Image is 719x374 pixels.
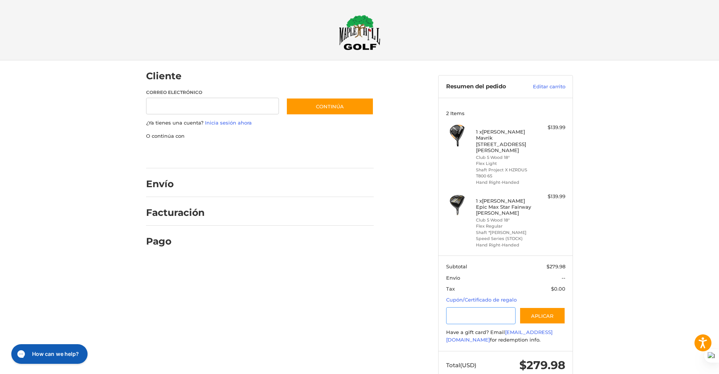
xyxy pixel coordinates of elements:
a: Cupón/Certificado de regalo [446,297,517,303]
h2: Pago [146,235,190,247]
span: Envío [446,275,460,281]
li: Club 5 Wood 18° [476,217,534,223]
h4: 1 x [PERSON_NAME] Epic Max Star Fairway [PERSON_NAME] [476,198,534,216]
div: $139.99 [536,124,565,131]
button: Continúa [286,98,374,115]
button: Aplicar [519,307,565,324]
li: Club 5 Wood 18° [476,154,534,161]
li: Flex Light [476,160,534,167]
p: O continúa con [146,132,374,140]
p: ¿Ya tienes una cuenta? [146,119,374,127]
div: $139.99 [536,193,565,200]
span: Total (USD) [446,362,476,369]
li: Hand Right-Handed [476,242,534,248]
h4: 1 x [PERSON_NAME] Mavrik [STREET_ADDRESS][PERSON_NAME] [476,129,534,153]
iframe: PayPal-paylater [208,147,264,161]
h2: Facturación [146,207,205,219]
h3: Resumen del pedido [446,83,523,91]
span: $0.00 [551,286,565,292]
input: Certificado de regalo o código de cupón [446,307,516,324]
img: Maple Hill Golf [339,15,380,50]
span: Subtotal [446,263,467,269]
span: -- [562,275,565,281]
label: Correo electrónico [146,89,279,96]
h2: Cliente [146,70,190,82]
li: Shaft *[PERSON_NAME] Speed Series (STOCK) [476,229,534,242]
a: [EMAIL_ADDRESS][DOMAIN_NAME] [446,329,553,343]
li: Flex Regular [476,223,534,229]
span: $279.98 [547,263,565,269]
span: Tax [446,286,455,292]
a: Editar carrito [523,83,565,91]
iframe: Gorgias live chat messenger [8,342,90,366]
span: $279.98 [519,358,565,372]
li: Shaft Project X HZRDUS T800 65 [476,167,534,179]
li: Hand Right-Handed [476,179,534,186]
a: Inicia sesión ahora [205,120,252,126]
iframe: PayPal-paypal [144,147,200,161]
iframe: PayPal-venmo [272,147,328,161]
div: Have a gift card? Email for redemption info. [446,329,565,343]
h3: 2 Items [446,110,565,116]
h2: Envío [146,178,190,190]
